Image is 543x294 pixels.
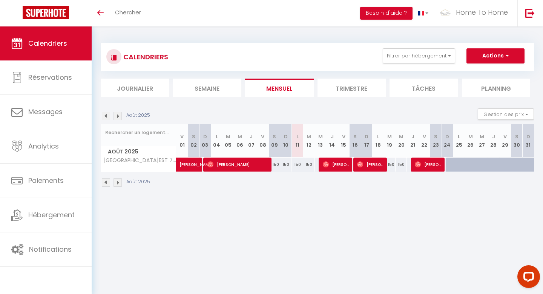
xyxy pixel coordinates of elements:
div: 150 [396,158,407,172]
abbr: V [503,133,507,140]
abbr: S [353,133,357,140]
p: Août 2025 [126,178,150,186]
span: Chercher [115,8,141,16]
input: Rechercher un logement... [105,126,172,139]
abbr: D [445,133,449,140]
abbr: M [226,133,230,140]
th: 06 [234,124,245,158]
abbr: D [526,133,530,140]
abbr: L [296,133,299,140]
th: 03 [199,124,211,158]
abbr: S [515,133,518,140]
span: [PERSON_NAME] [415,157,442,172]
span: Hébergement [28,210,75,220]
abbr: S [273,133,276,140]
span: [PERSON_NAME] [179,153,214,168]
th: 16 [349,124,361,158]
th: 26 [465,124,476,158]
th: 24 [442,124,453,158]
abbr: L [377,133,379,140]
abbr: S [434,133,437,140]
th: 22 [419,124,430,158]
span: Notifications [29,244,72,254]
abbr: J [250,133,253,140]
th: 28 [488,124,500,158]
img: Super Booking [23,6,69,19]
abbr: M [318,133,323,140]
div: 150 [280,158,292,172]
a: [PERSON_NAME] [176,158,188,172]
h3: CALENDRIERS [121,48,168,65]
span: Messages [28,107,63,116]
button: Actions [466,48,525,63]
abbr: M [468,133,473,140]
iframe: LiveChat chat widget [511,262,543,294]
span: [PERSON_NAME] [323,157,350,172]
span: Paiements [28,176,64,185]
li: Semaine [173,79,242,97]
li: Mensuel [245,79,314,97]
div: 150 [303,158,315,172]
span: Calendriers [28,39,67,48]
button: Filtrer par hébergement [383,48,455,63]
th: 23 [430,124,442,158]
th: 30 [511,124,523,158]
abbr: V [423,133,426,140]
abbr: M [399,133,403,140]
div: 150 [384,158,396,172]
th: 10 [280,124,292,158]
abbr: J [492,133,495,140]
th: 14 [326,124,338,158]
abbr: D [203,133,207,140]
button: Gestion des prix [478,108,534,120]
th: 12 [303,124,315,158]
span: Analytics [28,141,59,151]
li: Planning [462,79,531,97]
th: 17 [361,124,373,158]
th: 27 [476,124,488,158]
th: 02 [188,124,199,158]
abbr: J [331,133,334,140]
li: Tâches [390,79,458,97]
th: 07 [245,124,257,158]
div: 150 [291,158,303,172]
span: Réservations [28,73,72,82]
th: 21 [407,124,419,158]
th: 05 [222,124,234,158]
th: 31 [522,124,534,158]
abbr: M [480,133,484,140]
th: 29 [499,124,511,158]
span: Home To Home [456,8,508,17]
th: 18 [373,124,384,158]
th: 19 [384,124,396,158]
span: Août 2025 [101,146,176,157]
th: 09 [268,124,280,158]
th: 01 [176,124,188,158]
abbr: L [458,133,460,140]
p: Août 2025 [126,112,150,119]
li: Trimestre [318,79,386,97]
abbr: S [192,133,195,140]
abbr: V [342,133,345,140]
span: [GEOGRAPHIC_DATA]EST 74 · Superbe appartement 75 m² avec terrasse de 45 m² [102,158,178,163]
div: 150 [268,158,280,172]
abbr: M [238,133,242,140]
abbr: M [307,133,311,140]
th: 11 [291,124,303,158]
th: 25 [453,124,465,158]
img: logout [525,8,535,18]
th: 15 [338,124,350,158]
abbr: J [411,133,414,140]
th: 20 [396,124,407,158]
abbr: V [180,133,184,140]
button: Besoin d'aide ? [360,7,413,20]
li: Journalier [101,79,169,97]
abbr: M [387,133,392,140]
th: 13 [315,124,327,158]
abbr: V [261,133,264,140]
span: [PERSON_NAME] [357,157,384,172]
th: 04 [211,124,222,158]
abbr: D [284,133,288,140]
th: 08 [257,124,269,158]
